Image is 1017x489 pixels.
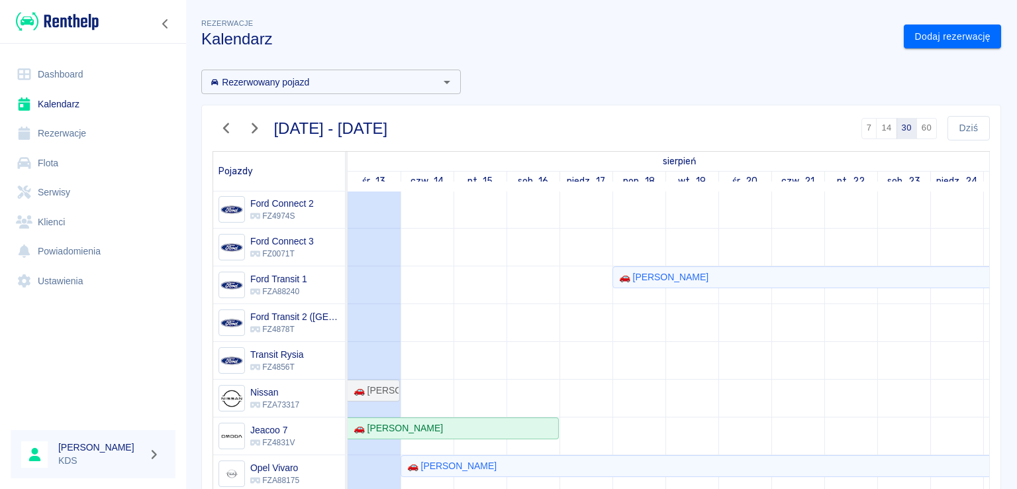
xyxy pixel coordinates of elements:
[220,425,242,447] img: Image
[220,312,242,334] img: Image
[250,437,295,449] p: FZ4831V
[156,15,175,32] button: Zwiń nawigację
[11,148,175,178] a: Flota
[201,30,893,48] h3: Kalendarz
[220,463,242,485] img: Image
[359,172,389,191] a: 13 sierpnia 2025
[274,119,388,138] h3: [DATE] - [DATE]
[218,166,253,177] span: Pojazdy
[250,310,340,323] h6: Ford Transit 2 (Niemcy)
[659,152,699,171] a: 13 sierpnia 2025
[614,270,708,284] div: 🚗 [PERSON_NAME]
[729,172,761,191] a: 20 sierpnia 2025
[11,11,99,32] a: Renthelp logo
[250,235,314,248] h6: Ford Connect 3
[933,172,981,191] a: 24 sierpnia 2025
[947,116,990,140] button: Dziś
[11,60,175,89] a: Dashboard
[250,323,340,335] p: FZ4878T
[58,454,143,468] p: KDS
[250,248,314,260] p: FZ0071T
[464,172,497,191] a: 15 sierpnia 2025
[250,272,307,286] h6: Ford Transit 1
[250,399,299,411] p: FZA73317
[250,386,299,399] h6: Nissan
[11,119,175,148] a: Rezerwacje
[438,73,456,91] button: Otwórz
[675,172,709,191] a: 19 sierpnia 2025
[250,348,304,361] h6: Transit Rysia
[861,118,877,139] button: 7 dni
[220,199,242,221] img: Image
[402,459,497,473] div: 🚗 [PERSON_NAME]
[916,118,937,139] button: 60 dni
[11,266,175,296] a: Ustawienia
[514,172,552,191] a: 16 sierpnia 2025
[220,350,242,372] img: Image
[250,461,299,474] h6: Opel Vivaro
[876,118,896,139] button: 14 dni
[407,172,447,191] a: 14 sierpnia 2025
[11,89,175,119] a: Kalendarz
[563,172,608,191] a: 17 sierpnia 2025
[220,388,242,409] img: Image
[11,178,175,207] a: Serwisy
[250,197,314,210] h6: Ford Connect 2
[58,441,143,454] h6: [PERSON_NAME]
[778,172,818,191] a: 21 sierpnia 2025
[250,286,307,298] p: FZA88240
[250,423,295,437] h6: Jeacoo 7
[834,172,868,191] a: 22 sierpnia 2025
[620,172,658,191] a: 18 sierpnia 2025
[250,474,299,486] p: FZA88175
[205,74,435,90] input: Wyszukaj i wybierz pojazdy...
[348,384,399,398] div: 🚗 [PERSON_NAME]
[250,361,304,373] p: FZ4856T
[904,25,1001,49] a: Dodaj rezerwację
[896,118,917,139] button: 30 dni
[220,274,242,296] img: Image
[884,172,924,191] a: 23 sierpnia 2025
[220,237,242,258] img: Image
[16,11,99,32] img: Renthelp logo
[348,421,443,435] div: 🚗 [PERSON_NAME]
[250,210,314,222] p: FZ4974S
[11,207,175,237] a: Klienci
[201,19,253,27] span: Rezerwacje
[11,237,175,266] a: Powiadomienia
